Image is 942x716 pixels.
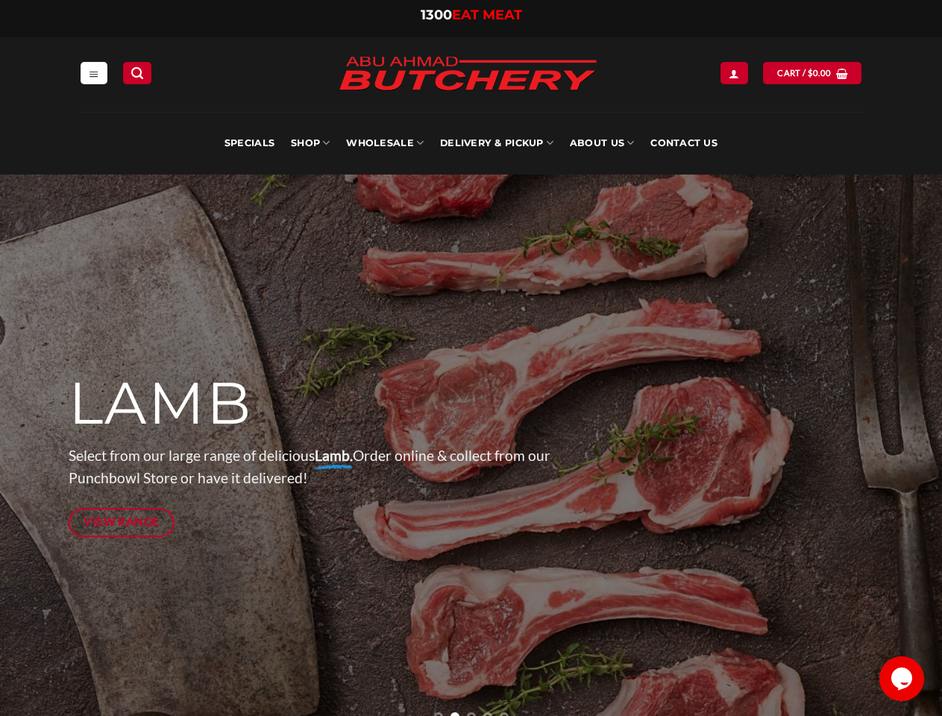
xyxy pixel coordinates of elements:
[650,112,718,175] a: Contact Us
[570,112,634,175] a: About Us
[346,112,424,175] a: Wholesale
[421,7,522,23] a: 1300EAT MEAT
[452,7,522,23] span: EAT MEAT
[224,112,274,175] a: Specials
[69,368,253,439] span: LAMB
[421,7,452,23] span: 1300
[69,508,175,537] a: View Range
[84,512,160,531] span: View Range
[440,112,553,175] a: Delivery & Pickup
[808,68,832,78] bdi: 0.00
[326,46,609,103] img: Abu Ahmad Butchery
[81,62,107,84] a: Menu
[315,447,353,464] strong: Lamb.
[777,66,831,80] span: Cart /
[291,112,330,175] a: SHOP
[808,66,813,80] span: $
[763,62,861,84] a: Cart / $0.00
[123,62,151,84] a: Search
[69,447,550,487] span: Select from our large range of delicious Order online & collect from our Punchbowl Store or have ...
[720,62,747,84] a: Login
[879,656,927,701] iframe: chat widget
